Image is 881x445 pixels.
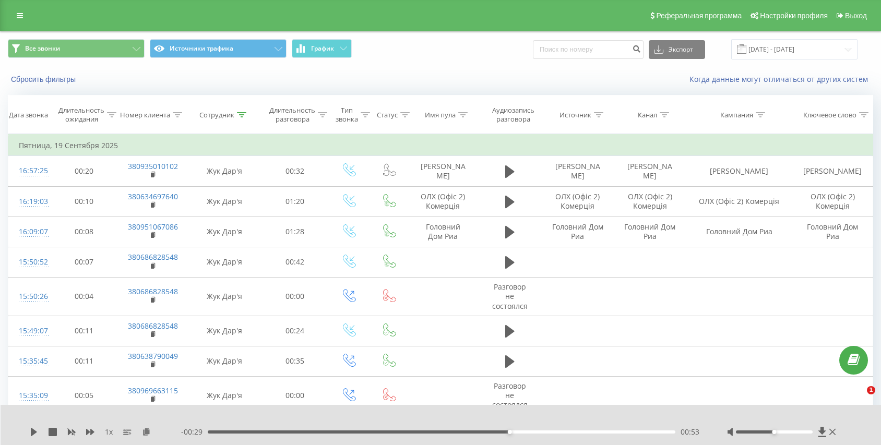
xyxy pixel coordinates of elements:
div: 15:35:09 [19,386,40,406]
td: [PERSON_NAME] [408,156,478,186]
div: Сотрудник [199,111,234,119]
span: Разговор не состоялся [492,282,528,310]
div: 15:50:52 [19,252,40,272]
button: График [292,39,352,58]
td: Жук Дар'я [187,186,261,217]
td: Головний Дом Риа [542,217,614,247]
div: 16:19:03 [19,191,40,212]
td: 00:00 [261,278,328,316]
td: [PERSON_NAME] [793,156,873,186]
a: 380686828548 [128,321,178,331]
div: 16:57:25 [19,161,40,181]
span: 1 [867,386,875,394]
div: Номер клиента [120,111,170,119]
td: 00:05 [51,377,117,415]
td: Жук Дар'я [187,217,261,247]
td: 01:28 [261,217,328,247]
div: Accessibility label [772,430,776,434]
td: Головний Дом Риа [686,217,793,247]
td: 00:35 [261,346,328,376]
td: 00:11 [51,316,117,346]
div: 15:50:26 [19,286,40,307]
td: ОЛХ (Офіс 2) Комерція [686,186,793,217]
div: Статус [377,111,398,119]
td: ОЛХ (Офіс 2) Комерція [614,186,686,217]
div: 16:09:07 [19,222,40,242]
input: Поиск по номеру [533,40,644,59]
td: Жук Дар'я [187,316,261,346]
td: Жук Дар'я [187,247,261,277]
td: [PERSON_NAME] [686,156,793,186]
td: 00:04 [51,278,117,316]
td: 00:08 [51,217,117,247]
td: 00:10 [51,186,117,217]
div: Имя пула [425,111,456,119]
button: Источники трафика [150,39,287,58]
a: 380935010102 [128,161,178,171]
td: Жук Дар'я [187,278,261,316]
div: Длительность ожидания [58,106,104,124]
div: Аудиозапись разговора [487,106,539,124]
span: Реферальная программа [656,11,742,20]
div: 15:35:45 [19,351,40,371]
a: 380634697640 [128,191,178,201]
div: Канал [638,111,657,119]
div: 15:49:07 [19,321,40,341]
td: 00:07 [51,247,117,277]
button: Все звонки [8,39,145,58]
span: Все звонки [25,44,60,53]
td: 00:20 [51,156,117,186]
td: Головний Дом Риа [614,217,686,247]
td: [PERSON_NAME] [614,156,686,186]
span: Разговор не состоялся [492,381,528,410]
a: 380951067086 [128,222,178,232]
td: 01:20 [261,186,328,217]
a: 380686828548 [128,252,178,262]
button: Экспорт [649,40,705,59]
td: 00:00 [261,377,328,415]
div: Тип звонка [336,106,358,124]
a: 380969663115 [128,386,178,395]
td: Пятница, 19 Сентября 2025 [8,135,873,156]
span: Настройки профиля [760,11,828,20]
td: Жук Дар'я [187,377,261,415]
div: Accessibility label [508,430,512,434]
div: Кампания [720,111,753,119]
span: 1 x [105,427,113,437]
td: [PERSON_NAME] [542,156,614,186]
td: 00:24 [261,316,328,346]
div: Ключевое слово [803,111,856,119]
td: Головний Дом Риа [793,217,873,247]
span: Выход [845,11,867,20]
div: Источник [559,111,591,119]
td: ОЛХ (Офіс 2) Комерція [542,186,614,217]
div: Дата звонка [9,111,48,119]
a: Когда данные могут отличаться от других систем [689,74,873,84]
td: ОЛХ (Офіс 2) Комерція [408,186,478,217]
button: Сбросить фильтры [8,75,81,84]
td: Жук Дар'я [187,156,261,186]
td: 00:32 [261,156,328,186]
iframe: Intercom live chat [846,386,871,411]
td: Жук Дар'я [187,346,261,376]
td: ОЛХ (Офіс 2) Комерція [793,186,873,217]
a: 380686828548 [128,286,178,296]
div: Длительность разговора [269,106,315,124]
td: Головний Дом Риа [408,217,478,247]
td: 00:11 [51,346,117,376]
a: 380638790049 [128,351,178,361]
span: - 00:29 [181,427,208,437]
td: 00:42 [261,247,328,277]
span: График [311,45,334,52]
span: 00:53 [681,427,699,437]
